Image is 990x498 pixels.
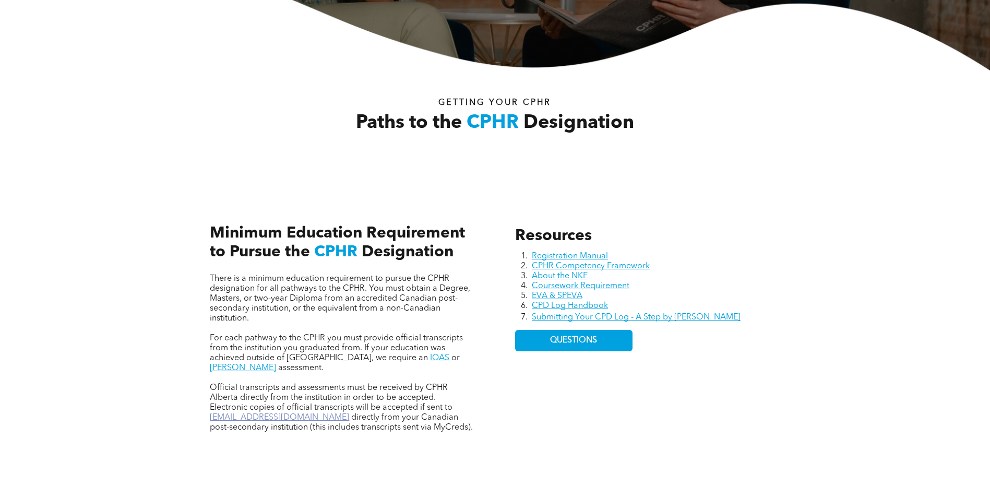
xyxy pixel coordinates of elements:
span: Official transcripts and assessments must be received by CPHR Alberta directly from the instituti... [210,384,452,412]
a: Registration Manual [532,252,608,260]
span: assessment. [278,364,324,372]
span: CPHR [314,244,357,260]
a: Coursework Requirement [532,282,629,290]
span: or [451,354,460,362]
span: Minimum Education Requirement to Pursue the [210,226,465,260]
span: For each pathway to the CPHR you must provide official transcripts from the institution you gradu... [210,334,463,362]
a: IQAS [430,354,449,362]
a: About the NKE [532,272,588,280]
span: CPHR [467,114,519,133]
a: CPD Log Handbook [532,302,608,310]
span: There is a minimum education requirement to pursue the CPHR designation for all pathways to the C... [210,275,470,323]
a: QUESTIONS [515,330,633,351]
span: Designation [362,244,454,260]
span: Resources [515,228,592,244]
a: EVA & SPEVA [532,292,582,300]
a: Submitting Your CPD Log - A Step by [PERSON_NAME] [532,313,741,322]
span: Paths to the [356,114,462,133]
a: [PERSON_NAME] [210,364,276,372]
span: Getting your Cphr [438,99,551,107]
span: QUESTIONS [550,336,597,346]
span: Designation [523,114,634,133]
a: CPHR Competency Framework [532,262,650,270]
a: [EMAIL_ADDRESS][DOMAIN_NAME] [210,413,349,422]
